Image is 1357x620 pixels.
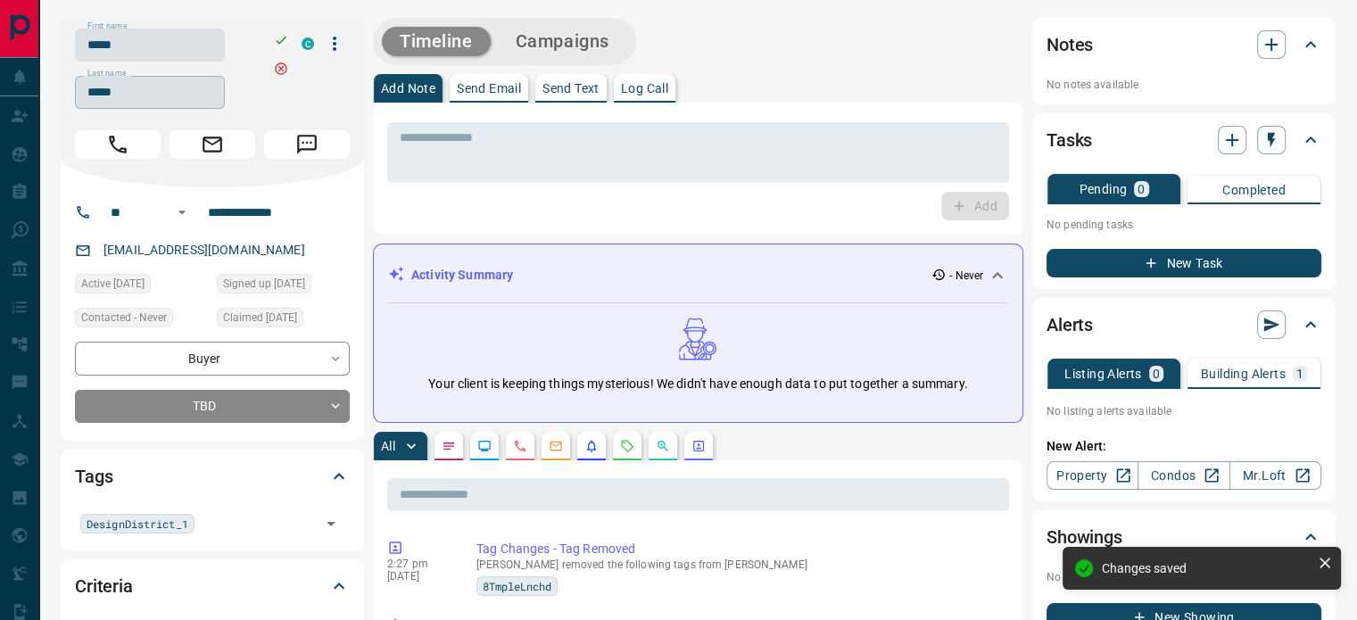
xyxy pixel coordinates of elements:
svg: Opportunities [656,439,670,453]
button: New Task [1047,249,1321,277]
p: Your client is keeping things mysterious! We didn't have enough data to put together a summary. [428,375,967,393]
p: [DATE] [387,570,450,583]
svg: Notes [442,439,456,453]
div: Thu Nov 25 2021 [75,274,208,299]
h2: Showings [1047,523,1122,551]
p: 2:27 pm [387,558,450,570]
a: Condos [1138,461,1229,490]
div: condos.ca [302,37,314,50]
h2: Tags [75,462,112,491]
div: Activity Summary- Never [388,259,1008,292]
a: Mr.Loft [1229,461,1321,490]
button: Timeline [382,27,491,56]
p: - Never [949,268,983,284]
p: 1 [1296,368,1303,380]
label: First name [87,21,127,32]
button: Campaigns [498,27,627,56]
div: Tue Mar 05 2019 [217,274,350,299]
span: Email [170,130,255,159]
div: Showings [1047,516,1321,558]
div: Notes [1047,23,1321,66]
span: 8TmpleLnchd [483,577,551,595]
p: Tag Changes - Tag Removed [476,540,1002,558]
div: Changes saved [1102,561,1311,575]
div: Buyer [75,342,350,375]
svg: Calls [513,439,527,453]
p: No notes available [1047,77,1321,93]
p: Log Call [621,82,668,95]
p: Send Text [542,82,600,95]
p: New Alert: [1047,437,1321,456]
p: No listing alerts available [1047,403,1321,419]
div: Tue Mar 05 2019 [217,308,350,333]
div: Criteria [75,565,350,608]
svg: Requests [620,439,634,453]
p: No showings booked [1047,569,1321,585]
p: All [381,440,395,452]
svg: Emails [549,439,563,453]
p: Listing Alerts [1064,368,1142,380]
span: Active [DATE] [81,275,145,293]
p: Activity Summary [411,266,513,285]
svg: Lead Browsing Activity [477,439,492,453]
svg: Agent Actions [691,439,706,453]
p: Send Email [457,82,521,95]
p: Completed [1222,184,1286,196]
p: Building Alerts [1201,368,1286,380]
h2: Tasks [1047,126,1092,154]
span: Call [75,130,161,159]
p: [PERSON_NAME] removed the following tags from [PERSON_NAME] [476,558,1002,571]
span: Message [264,130,350,159]
h2: Criteria [75,572,133,600]
button: Open [171,202,193,223]
h2: Notes [1047,30,1093,59]
div: Alerts [1047,303,1321,346]
svg: Listing Alerts [584,439,599,453]
div: Tags [75,455,350,498]
span: Signed up [DATE] [223,275,305,293]
button: Open [319,511,343,536]
h2: Alerts [1047,310,1093,339]
p: 0 [1153,368,1160,380]
div: TBD [75,390,350,423]
span: Claimed [DATE] [223,309,297,327]
p: Add Note [381,82,435,95]
span: Contacted - Never [81,309,167,327]
p: Pending [1079,183,1127,195]
a: [EMAIL_ADDRESS][DOMAIN_NAME] [103,243,305,257]
a: Property [1047,461,1138,490]
span: DesignDistrict_1 [87,515,188,533]
p: 0 [1138,183,1145,195]
label: Last name [87,68,127,79]
p: No pending tasks [1047,211,1321,238]
div: Tasks [1047,119,1321,161]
